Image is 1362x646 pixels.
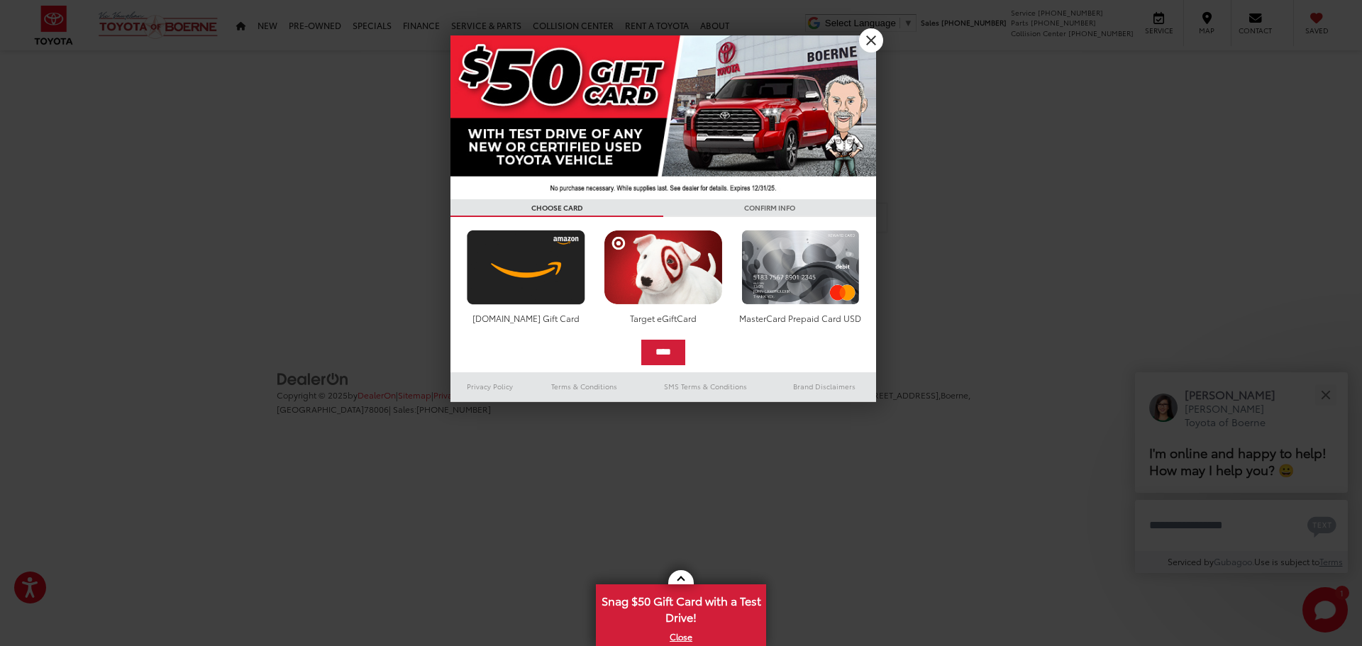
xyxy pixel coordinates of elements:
[530,378,638,395] a: Terms & Conditions
[663,199,876,217] h3: CONFIRM INFO
[638,378,773,395] a: SMS Terms & Conditions
[450,199,663,217] h3: CHOOSE CARD
[463,312,589,324] div: [DOMAIN_NAME] Gift Card
[738,230,863,305] img: mastercard.png
[600,312,726,324] div: Target eGiftCard
[450,35,876,199] img: 42635_top_851395.jpg
[738,312,863,324] div: MasterCard Prepaid Card USD
[600,230,726,305] img: targetcard.png
[450,378,530,395] a: Privacy Policy
[597,586,765,629] span: Snag $50 Gift Card with a Test Drive!
[773,378,876,395] a: Brand Disclaimers
[463,230,589,305] img: amazoncard.png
